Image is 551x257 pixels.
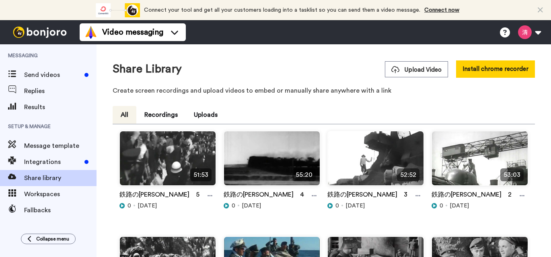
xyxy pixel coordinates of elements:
[24,86,97,96] span: Replies
[113,63,182,75] h1: Share Library
[24,189,97,199] span: Workspaces
[113,86,535,95] p: Create screen recordings and upload videos to embed or manually share anywhere with a link
[432,190,512,202] a: 鉄路の[PERSON_NAME] 2
[120,131,216,192] img: b037d35c-5160-4eed-9278-5aeff7a1fa83_thumbnail_source_1700008570.jpg
[432,131,528,192] img: 09e1ffd8-41de-4ada-a405-543a17c67409_thumbnail_source_1699761437.jpg
[96,3,140,17] div: animation
[24,70,81,80] span: Send videos
[224,202,320,210] div: [DATE]
[144,7,420,13] span: Connect your tool and get all your customers loading into a tasklist so you can send them a video...
[119,190,199,202] a: 鉄路の[PERSON_NAME] 5
[292,168,315,181] span: 55:20
[335,202,339,210] span: 0
[10,27,70,38] img: bj-logo-header-white.svg
[397,168,419,181] span: 52:52
[24,102,97,112] span: Results
[136,106,186,124] button: Recordings
[113,106,136,124] button: All
[224,190,304,202] a: 鉄路の[PERSON_NAME] 4
[186,106,226,124] button: Uploads
[456,60,535,78] button: Install chrome recorder
[84,26,97,39] img: vm-color.svg
[190,168,212,181] span: 51:53
[24,173,97,183] span: Share library
[432,202,528,210] div: [DATE]
[385,61,448,77] button: Upload Video
[328,131,424,192] img: 371689f2-2901-4876-9c76-27c50614967f_thumbnail_source_1699840593.jpg
[440,202,443,210] span: 0
[327,190,407,202] a: 鉄路の[PERSON_NAME] 3
[232,202,235,210] span: 0
[224,131,320,192] img: 6a957968-aad0-4f25-ac19-252d0f84bd98_thumbnail_source_1699921472.jpg
[327,202,424,210] div: [DATE]
[21,234,76,244] button: Collapse menu
[119,202,216,210] div: [DATE]
[36,236,69,242] span: Collapse menu
[424,7,459,13] a: Connect now
[127,202,131,210] span: 0
[102,27,163,38] span: Video messaging
[24,205,97,215] span: Fallbacks
[391,66,442,74] span: Upload Video
[500,168,523,181] span: 53:03
[24,141,97,151] span: Message template
[24,157,81,167] span: Integrations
